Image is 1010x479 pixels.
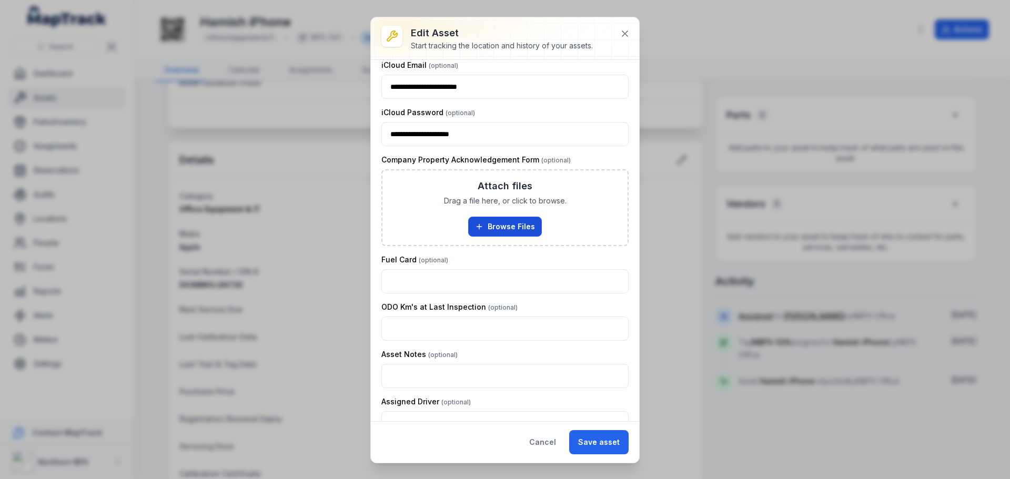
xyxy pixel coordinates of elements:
[381,254,448,265] label: Fuel Card
[569,430,629,454] button: Save asset
[411,26,593,40] h3: Edit asset
[381,107,475,118] label: iCloud Password
[468,217,542,237] button: Browse Files
[381,302,518,312] label: ODO Km's at Last Inspection
[444,196,567,206] span: Drag a file here, or click to browse.
[381,60,458,70] label: iCloud Email
[381,396,471,407] label: Assigned Driver
[478,179,532,193] h3: Attach files
[520,430,565,454] button: Cancel
[411,40,593,51] div: Start tracking the location and history of your assets.
[381,155,571,165] label: Company Property Acknowledgement Form
[381,349,458,360] label: Asset Notes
